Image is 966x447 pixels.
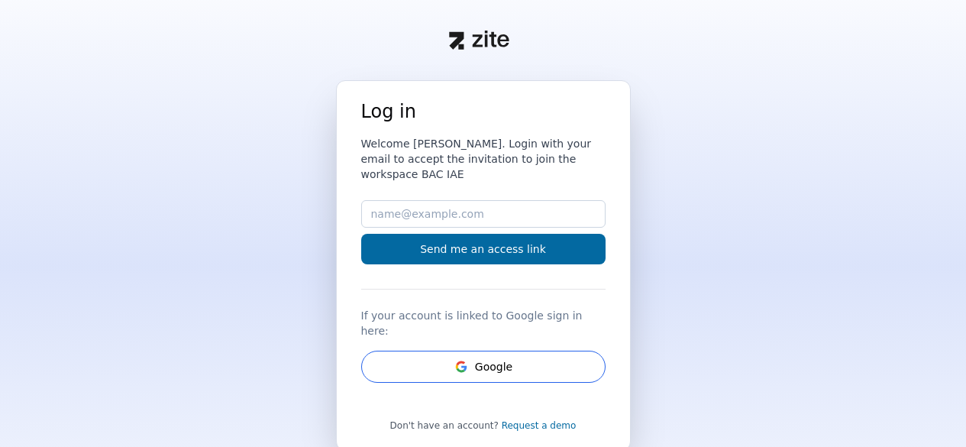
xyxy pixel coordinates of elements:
[502,420,577,431] a: Request a demo
[454,359,469,374] svg: Google
[361,302,606,338] div: If your account is linked to Google sign in here:
[361,200,606,228] input: name@example.com
[361,351,606,383] button: GoogleGoogle
[361,136,606,182] h3: Welcome [PERSON_NAME]. Login with your email to accept the invitation to join the workspace BAC IAE
[361,99,606,124] h1: Log in
[361,419,606,432] div: Don't have an account?
[361,234,606,264] button: Send me an access link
